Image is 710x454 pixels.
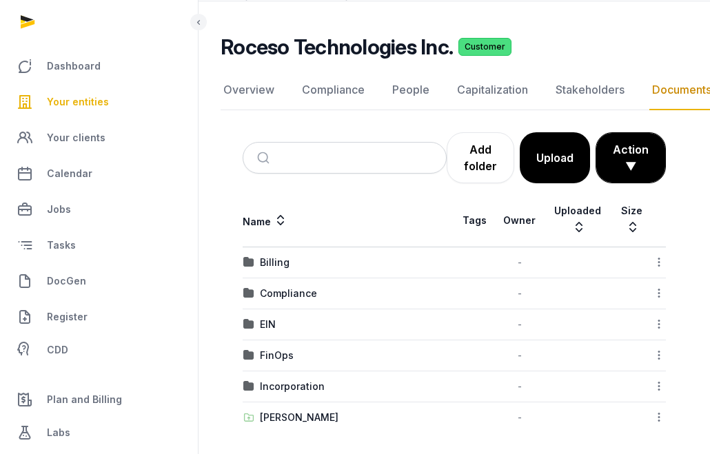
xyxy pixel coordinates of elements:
span: Jobs [47,201,71,218]
span: CDD [47,342,68,358]
span: Labs [47,424,70,441]
div: [PERSON_NAME] [260,411,338,424]
div: Compliance [260,287,317,300]
a: Jobs [11,193,187,226]
td: - [495,247,544,278]
td: - [495,340,544,371]
span: Calendar [47,165,92,182]
span: Dashboard [47,58,101,74]
a: Your entities [11,85,187,118]
th: Name [243,194,454,247]
span: Plan and Billing [47,391,122,408]
img: folder.svg [243,350,254,361]
td: - [495,278,544,309]
button: Action ▼ [596,133,665,183]
a: Your clients [11,121,187,154]
nav: Tabs [221,70,688,110]
span: Tasks [47,237,76,254]
span: Register [47,309,88,325]
a: Labs [11,416,187,449]
td: - [495,402,544,433]
td: - [495,371,544,402]
button: Upload [520,132,590,183]
th: Size [611,194,652,247]
div: Billing [260,256,290,269]
span: Your clients [47,130,105,146]
a: Add folder [447,132,514,183]
a: CDD [11,336,187,364]
a: DocGen [11,265,187,298]
img: folder.svg [243,288,254,299]
span: DocGen [47,273,86,289]
a: Compliance [299,70,367,110]
a: Tasks [11,229,187,262]
td: - [495,309,544,340]
a: Register [11,300,187,333]
img: folder.svg [243,381,254,392]
span: Your entities [47,94,109,110]
img: folder-upload.svg [243,412,254,423]
a: Plan and Billing [11,383,187,416]
img: folder.svg [243,257,254,268]
div: Incorporation [260,380,325,393]
th: Uploaded [544,194,611,247]
img: folder.svg [243,319,254,330]
a: Overview [221,70,277,110]
a: Capitalization [454,70,531,110]
div: EIN [260,318,276,331]
div: FinOps [260,349,294,362]
span: Customer [458,38,511,56]
th: Owner [495,194,544,247]
a: Dashboard [11,50,187,83]
a: Stakeholders [553,70,627,110]
th: Tags [454,194,495,247]
button: Submit [249,143,281,173]
a: Calendar [11,157,187,190]
a: People [389,70,432,110]
h2: Roceso Technologies Inc. [221,34,453,59]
